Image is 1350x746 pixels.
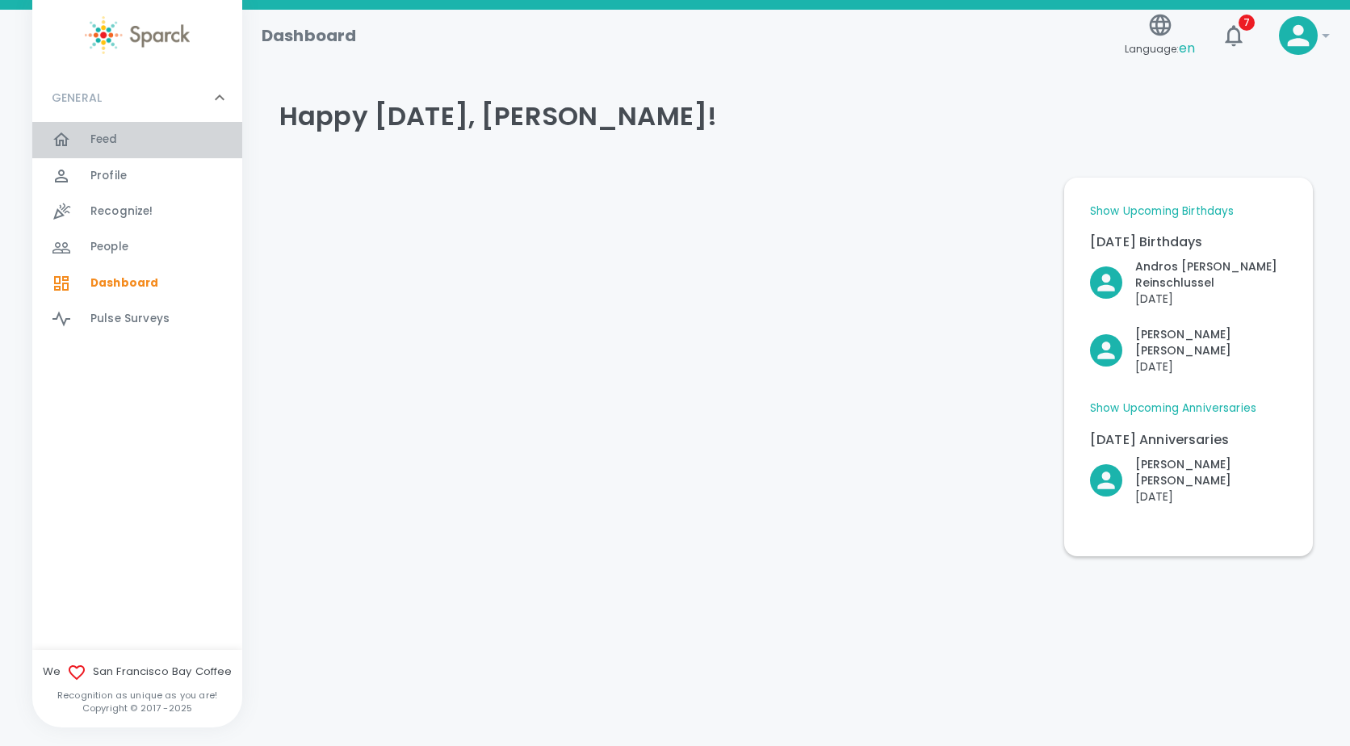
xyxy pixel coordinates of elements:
[1135,358,1287,375] p: [DATE]
[1118,7,1201,65] button: Language:en
[1077,313,1287,375] div: Click to Recognize!
[90,132,118,148] span: Feed
[1135,456,1287,488] p: [PERSON_NAME] [PERSON_NAME]
[1090,258,1287,307] button: Click to Recognize!
[32,73,242,122] div: GENERAL
[32,122,242,157] a: Feed
[1090,326,1287,375] button: Click to Recognize!
[1239,15,1255,31] span: 7
[32,194,242,229] a: Recognize!
[32,158,242,194] a: Profile
[1090,430,1287,450] p: [DATE] Anniversaries
[32,229,242,265] a: People
[90,168,127,184] span: Profile
[32,122,242,343] div: GENERAL
[1090,233,1287,252] p: [DATE] Birthdays
[32,16,242,54] a: Sparck logo
[1077,245,1287,307] div: Click to Recognize!
[32,689,242,702] p: Recognition as unique as you are!
[32,663,242,682] span: We San Francisco Bay Coffee
[90,203,153,220] span: Recognize!
[90,239,128,255] span: People
[52,90,102,106] p: GENERAL
[1125,38,1195,60] span: Language:
[90,311,170,327] span: Pulse Surveys
[1090,456,1287,505] button: Click to Recognize!
[262,23,356,48] h1: Dashboard
[1135,326,1287,358] p: [PERSON_NAME] [PERSON_NAME]
[1135,291,1287,307] p: [DATE]
[32,301,242,337] a: Pulse Surveys
[1135,488,1287,505] p: [DATE]
[32,266,242,301] a: Dashboard
[1090,203,1234,220] a: Show Upcoming Birthdays
[279,100,1313,132] h4: Happy [DATE], [PERSON_NAME]!
[90,275,158,291] span: Dashboard
[32,702,242,715] p: Copyright © 2017 - 2025
[1090,400,1256,417] a: Show Upcoming Anniversaries
[1077,443,1287,505] div: Click to Recognize!
[1135,258,1287,291] p: Andros [PERSON_NAME] Reinschlussel
[85,16,190,54] img: Sparck logo
[1179,39,1195,57] span: en
[1214,16,1253,55] button: 7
